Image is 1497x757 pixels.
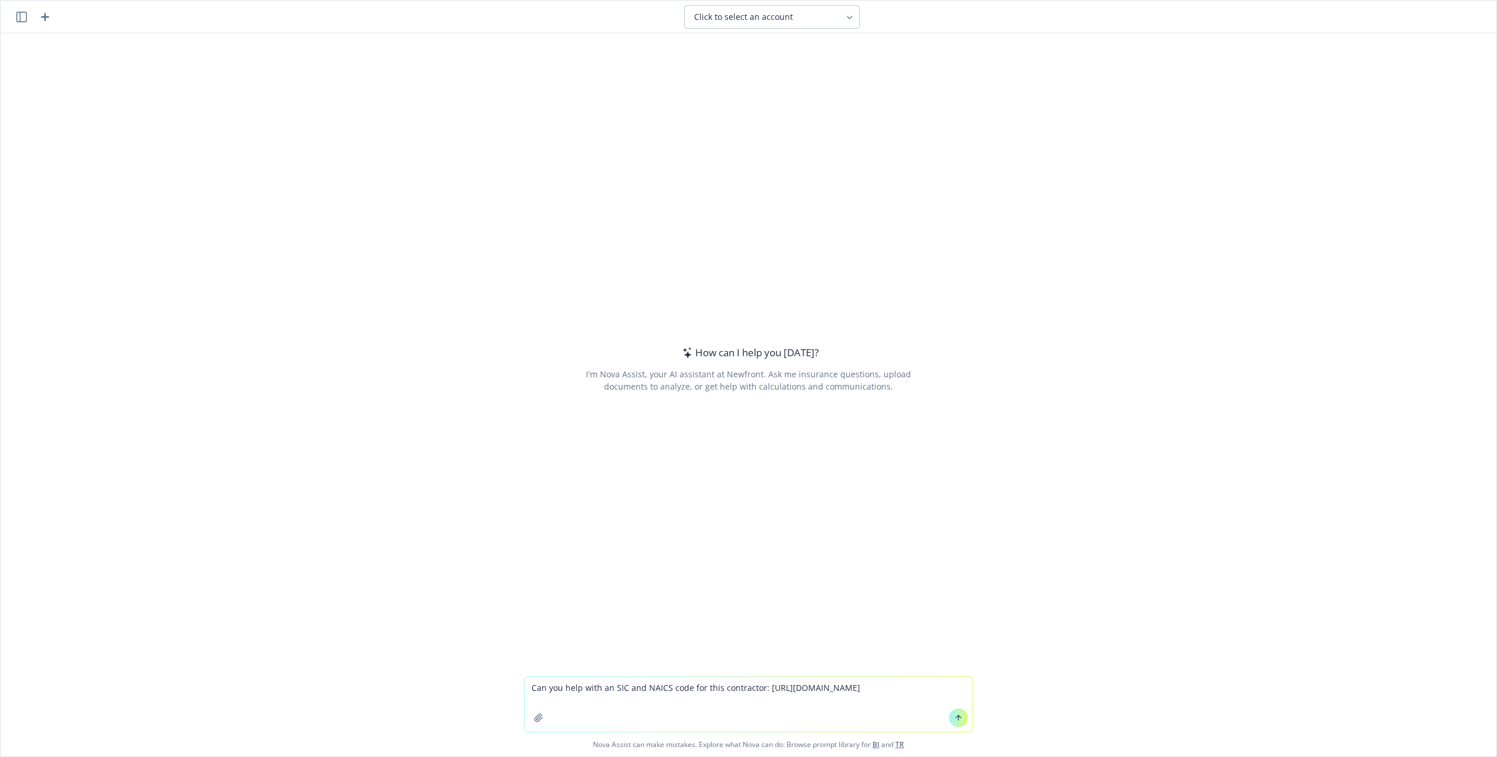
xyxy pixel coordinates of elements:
[679,345,819,360] div: How can I help you [DATE]?
[584,368,913,393] div: I'm Nova Assist, your AI assistant at Newfront. Ask me insurance questions, upload documents to a...
[5,732,1492,756] span: Nova Assist can make mistakes. Explore what Nova can do: Browse prompt library for and
[525,677,972,732] textarea: Can you help with an SIC and NAICS code for this contractor: [URL][DOMAIN_NAME]
[895,739,904,749] a: TR
[872,739,879,749] a: BI
[694,11,793,23] span: Click to select an account
[684,5,860,29] button: Click to select an account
